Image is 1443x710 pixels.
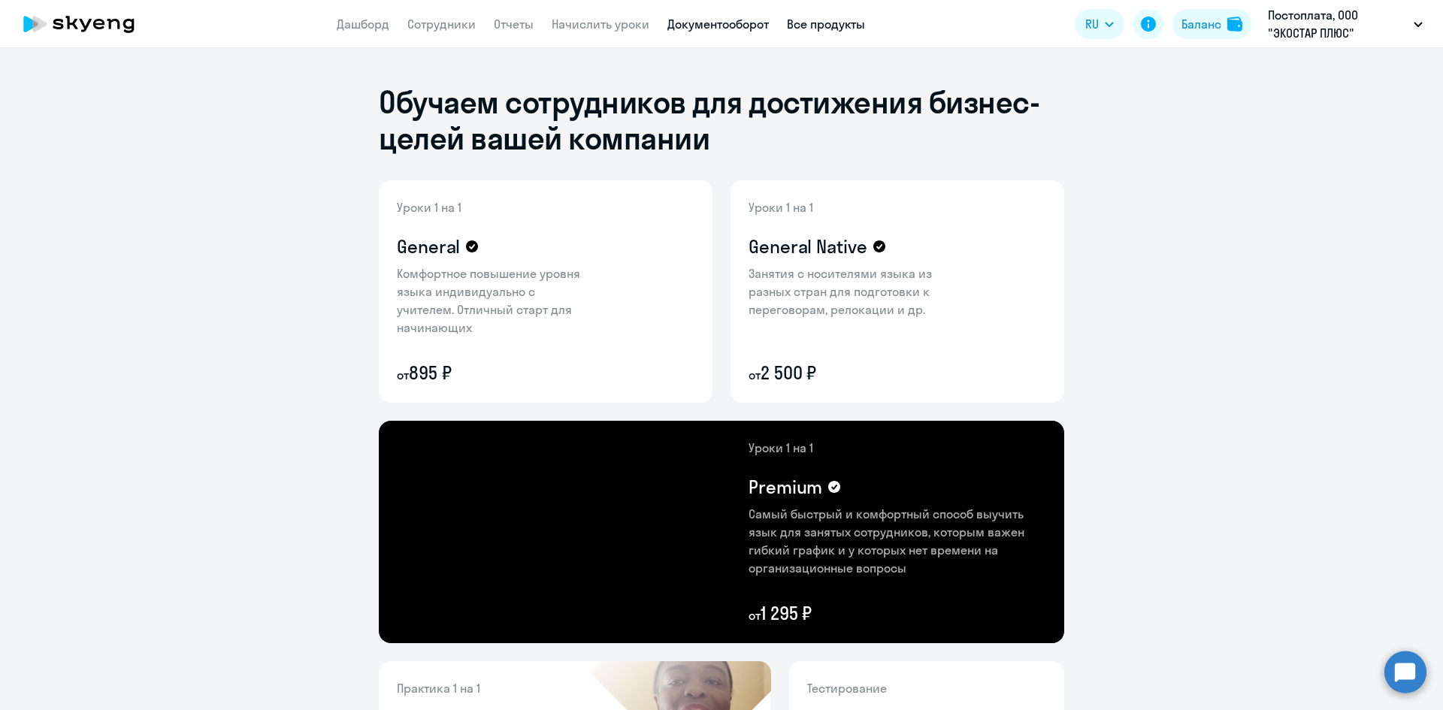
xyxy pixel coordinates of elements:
[1181,15,1221,33] div: Баланс
[1227,17,1242,32] img: balance
[807,679,1046,697] p: Тестирование
[749,264,944,319] p: Занятия с носителями языка из разных стран для подготовки к переговорам, релокации и др.
[407,17,476,32] a: Сотрудники
[787,17,865,32] a: Все продукты
[540,421,1064,643] img: premium-content-bg.png
[749,234,867,258] h4: General Native
[397,367,409,382] small: от
[494,17,534,32] a: Отчеты
[749,608,761,623] small: от
[749,361,944,385] p: 2 500 ₽
[397,234,460,258] h4: General
[1172,9,1251,39] button: Балансbalance
[1075,9,1124,39] button: RU
[1268,6,1408,42] p: Постоплата, ООО "ЭКОСТАР ПЛЮС"
[397,679,607,697] p: Практика 1 на 1
[1260,6,1430,42] button: Постоплата, ООО "ЭКОСТАР ПЛЮС"
[397,198,592,216] p: Уроки 1 на 1
[667,17,769,32] a: Документооборот
[749,505,1046,577] p: Самый быстрый и комфортный способ выучить язык для занятых сотрудников, которым важен гибкий граф...
[379,180,605,403] img: general-content-bg.png
[749,367,761,382] small: от
[749,198,944,216] p: Уроки 1 на 1
[379,84,1064,156] h1: Обучаем сотрудников для достижения бизнес-целей вашей компании
[1085,15,1099,33] span: RU
[397,361,592,385] p: 895 ₽
[749,439,1046,457] p: Уроки 1 на 1
[749,475,822,499] h4: Premium
[749,601,1046,625] p: 1 295 ₽
[337,17,389,32] a: Дашборд
[397,264,592,337] p: Комфортное повышение уровня языка индивидуально с учителем. Отличный старт для начинающих
[552,17,649,32] a: Начислить уроки
[731,180,967,403] img: general-native-content-bg.png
